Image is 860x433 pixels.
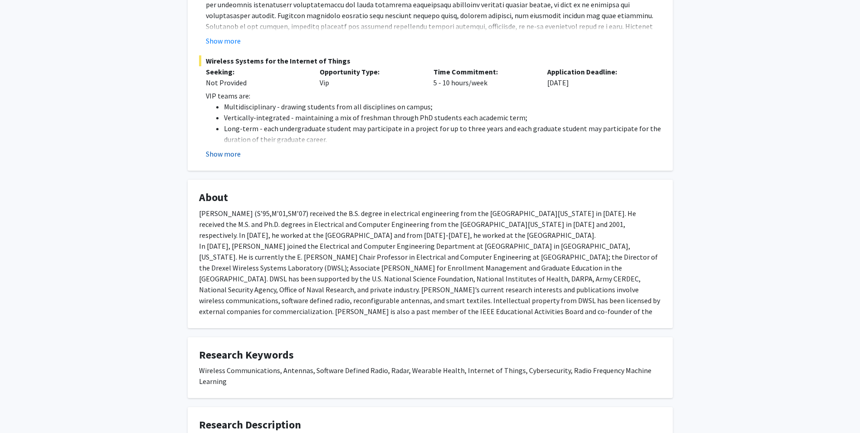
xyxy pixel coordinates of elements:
div: [DATE] [540,66,654,88]
button: Show more [206,148,241,159]
p: VIP teams are: [206,90,661,101]
p: Seeking: [206,66,306,77]
div: 5 - 10 hours/week [427,66,540,88]
li: Multidisciplinary - drawing students from all disciplines on campus; [224,101,661,112]
iframe: Chat [7,392,39,426]
li: Vertically-integrated - maintaining a mix of freshman through PhD students each academic term; [224,112,661,123]
div: Wireless Communications, Antennas, Software Defined Radio, Radar, Wearable Health, Internet of Th... [199,365,661,387]
p: Application Deadline: [547,66,647,77]
h4: About [199,191,661,204]
li: Long-term - each undergraduate student may participate in a project for up to three years and eac... [224,123,661,145]
div: [PERSON_NAME] (S’95,M’01,SM’07) received the B.S. degree in electrical engineering from the [GEOG... [199,208,661,328]
p: Time Commitment: [433,66,534,77]
h4: Research Description [199,418,661,432]
p: Opportunity Type: [320,66,420,77]
span: Wireless Systems for the Internet of Things [199,55,661,66]
div: Not Provided [206,77,306,88]
div: Vip [313,66,427,88]
h4: Research Keywords [199,349,661,362]
button: Show more [206,35,241,46]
